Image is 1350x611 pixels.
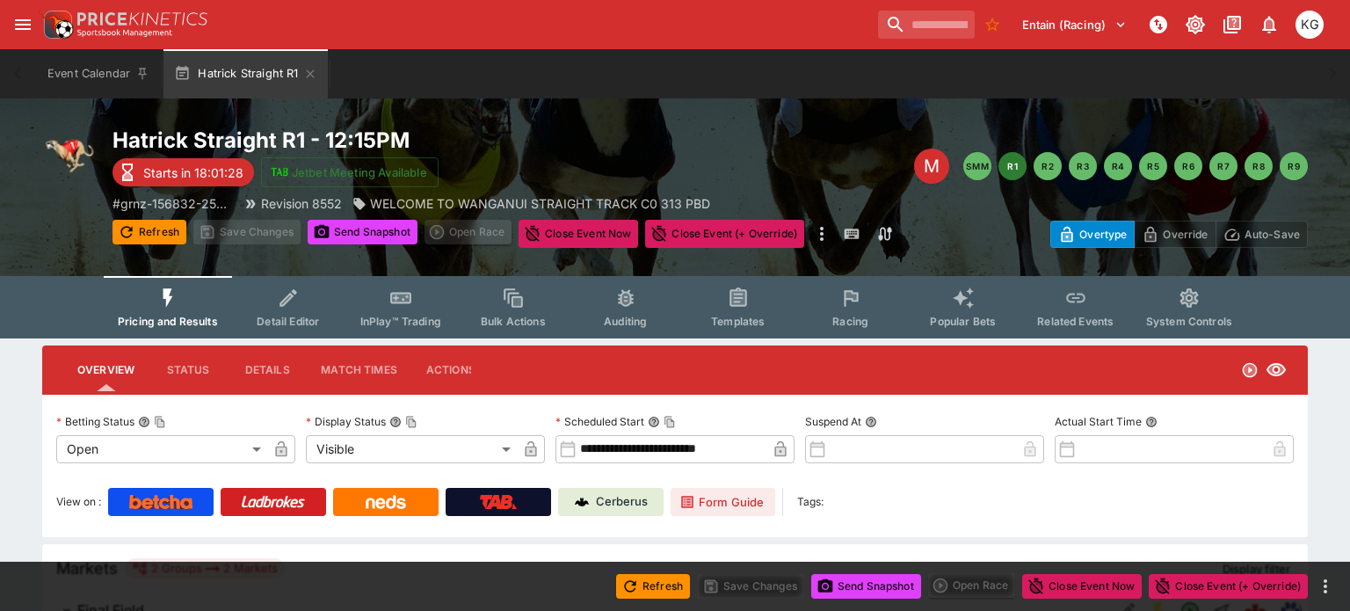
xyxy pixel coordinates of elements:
p: WELCOME TO WANGANUI STRAIGHT TRACK C0 313 PBD [370,194,710,213]
button: Refresh [616,574,690,599]
button: Actual Start Time [1145,416,1158,428]
div: Edit Meeting [914,149,949,184]
button: NOT Connected to PK [1143,9,1174,40]
button: Auto-Save [1216,221,1308,248]
button: Suspend At [865,416,877,428]
span: InPlay™ Trading [360,315,441,328]
div: 2 Groups 2 Markets [132,558,278,579]
button: Send Snapshot [308,220,417,244]
img: Neds [366,495,405,509]
p: Revision 8552 [261,194,342,213]
span: Popular Bets [930,315,996,328]
h5: Markets [56,558,118,578]
button: R6 [1174,152,1202,180]
div: Open [56,435,267,463]
button: R7 [1209,152,1237,180]
button: Betting StatusCopy To Clipboard [138,416,150,428]
button: more [1315,576,1336,597]
span: Detail Editor [257,315,319,328]
img: Ladbrokes [241,495,305,509]
svg: Visible [1266,360,1287,381]
a: Form Guide [671,488,775,516]
img: jetbet-logo.svg [271,164,288,181]
button: Display filter [1212,555,1301,583]
button: Toggle light/dark mode [1179,9,1211,40]
button: Close Event Now [519,220,638,248]
h2: Copy To Clipboard [112,127,710,154]
button: Documentation [1216,9,1248,40]
button: Kevin Gutschlag [1290,5,1329,44]
p: Copy To Clipboard [112,194,233,213]
button: Notifications [1253,9,1285,40]
span: Auditing [604,315,647,328]
img: greyhound_racing.png [42,127,98,183]
img: Sportsbook Management [77,29,172,37]
p: Overtype [1079,225,1127,244]
button: Refresh [112,220,186,244]
button: R2 [1034,152,1062,180]
button: Close Event (+ Override) [645,220,804,248]
div: split button [425,220,512,244]
button: Copy To Clipboard [664,416,676,428]
button: Scheduled StartCopy To Clipboard [648,416,660,428]
button: Override [1134,221,1216,248]
button: Overtype [1050,221,1135,248]
button: R9 [1280,152,1308,180]
p: Actual Start Time [1055,414,1142,429]
img: TabNZ [480,495,517,509]
img: Cerberus [575,495,589,509]
img: Betcha [129,495,192,509]
button: Jetbet Meeting Available [261,157,439,187]
p: Override [1163,225,1208,244]
button: Send Snapshot [811,574,921,599]
span: Related Events [1037,315,1114,328]
p: Cerberus [596,493,648,511]
span: Pricing and Results [118,315,218,328]
nav: pagination navigation [963,152,1308,180]
div: Kevin Gutschlag [1296,11,1324,39]
button: Match Times [307,349,411,391]
img: PriceKinetics [77,12,207,25]
button: No Bookmarks [978,11,1006,39]
div: Visible [306,435,517,463]
span: Bulk Actions [481,315,546,328]
div: Event type filters [104,276,1246,338]
p: Starts in 18:01:28 [143,164,243,182]
button: Event Calendar [37,49,160,98]
button: R4 [1104,152,1132,180]
div: WELCOME TO WANGANUI STRAIGHT TRACK C0 313 PBD [352,194,710,213]
svg: Open [1241,361,1259,379]
label: View on : [56,488,101,516]
button: R5 [1139,152,1167,180]
span: Racing [832,315,868,328]
button: Details [228,349,307,391]
p: Display Status [306,414,386,429]
button: Display StatusCopy To Clipboard [389,416,402,428]
img: PriceKinetics Logo [39,7,74,42]
button: more [811,220,832,248]
button: Select Tenant [1012,11,1137,39]
button: R1 [998,152,1027,180]
a: Cerberus [558,488,664,516]
p: Scheduled Start [555,414,644,429]
button: Copy To Clipboard [405,416,417,428]
span: Templates [711,315,765,328]
button: Close Event Now [1022,574,1142,599]
button: Close Event (+ Override) [1149,574,1308,599]
p: Auto-Save [1245,225,1300,244]
button: R8 [1245,152,1273,180]
button: SMM [963,152,991,180]
button: Hatrick Straight R1 [163,49,328,98]
div: Start From [1050,221,1308,248]
div: split button [928,573,1015,598]
label: Tags: [797,488,824,516]
button: R3 [1069,152,1097,180]
button: Status [149,349,228,391]
button: Actions [411,349,490,391]
span: System Controls [1146,315,1232,328]
input: search [878,11,975,39]
button: open drawer [7,9,39,40]
p: Suspend At [805,414,861,429]
button: Copy To Clipboard [154,416,166,428]
button: Overview [63,349,149,391]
